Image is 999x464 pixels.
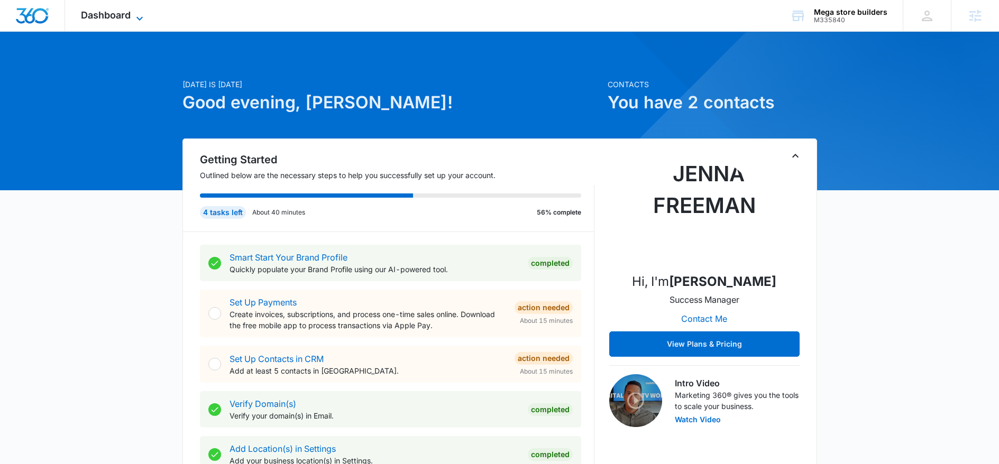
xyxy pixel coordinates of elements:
h3: Intro Video [675,377,800,389]
a: Smart Start Your Brand Profile [230,252,347,263]
p: Add at least 5 contacts in [GEOGRAPHIC_DATA]. [230,365,506,376]
div: account id [814,16,887,24]
button: Toggle Collapse [789,150,802,162]
button: Watch Video [675,416,721,423]
div: account name [814,8,887,16]
img: Intro Video [609,374,662,427]
p: 56% complete [537,208,581,217]
strong: [PERSON_NAME] [669,274,776,289]
button: Contact Me [671,306,738,331]
span: About 15 minutes [520,316,573,326]
div: Action Needed [515,301,573,314]
p: Marketing 360® gives you the tools to scale your business. [675,389,800,412]
div: Completed [528,403,573,416]
p: Outlined below are the necessary steps to help you successfully set up your account. [200,170,594,181]
h1: Good evening, [PERSON_NAME]! [182,90,601,115]
a: Add Location(s) in Settings [230,443,336,454]
div: 4 tasks left [200,206,246,219]
p: About 40 minutes [252,208,305,217]
span: About 15 minutes [520,367,573,376]
h1: You have 2 contacts [608,90,817,115]
p: Create invoices, subscriptions, and process one-time sales online. Download the free mobile app t... [230,309,506,331]
button: View Plans & Pricing [609,331,800,357]
p: Quickly populate your Brand Profile using our AI-powered tool. [230,264,519,275]
div: Completed [528,448,573,461]
span: Dashboard [81,10,131,21]
a: Verify Domain(s) [230,398,296,409]
a: Set Up Payments [230,297,297,308]
p: Hi, I'm [632,272,776,291]
a: Set Up Contacts in CRM [230,354,324,364]
p: Contacts [608,79,817,90]
img: Jenna Freeman [652,158,757,264]
p: [DATE] is [DATE] [182,79,601,90]
h2: Getting Started [200,152,594,168]
p: Verify your domain(s) in Email. [230,410,519,421]
div: Action Needed [515,352,573,365]
div: Completed [528,257,573,270]
p: Success Manager [670,293,739,306]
